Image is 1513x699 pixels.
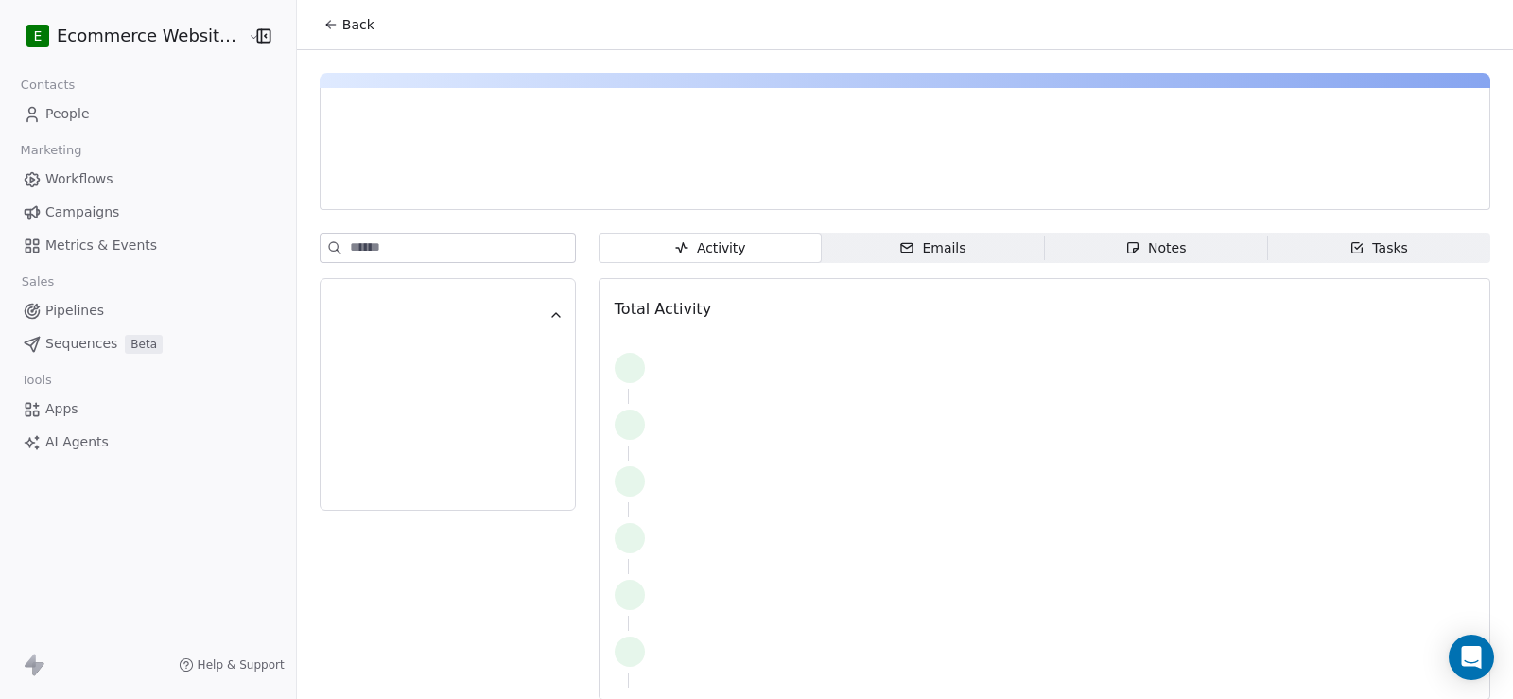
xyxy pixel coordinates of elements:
span: Sales [13,268,62,296]
div: Open Intercom Messenger [1449,635,1494,680]
span: AI Agents [45,432,109,452]
span: Contacts [12,71,83,99]
span: Campaigns [45,202,119,222]
a: People [15,98,281,130]
a: Workflows [15,164,281,195]
span: E [34,26,43,45]
span: Tools [13,366,60,394]
a: Pipelines [15,295,281,326]
span: Workflows [45,169,113,189]
a: SequencesBeta [15,328,281,359]
span: Total Activity [615,300,711,318]
button: Back [312,8,386,42]
span: Apps [45,399,78,419]
a: Metrics & Events [15,230,281,261]
span: Help & Support [198,657,285,673]
div: Tasks [1349,238,1408,258]
span: Marketing [12,136,90,165]
span: Back [342,15,374,34]
div: Notes [1125,238,1186,258]
div: Emails [899,238,965,258]
button: EEcommerce Website Builder [23,20,235,52]
span: Ecommerce Website Builder [57,24,243,48]
a: Campaigns [15,197,281,228]
a: Apps [15,393,281,425]
a: AI Agents [15,427,281,458]
span: Beta [125,335,163,354]
span: People [45,104,90,124]
span: Pipelines [45,301,104,321]
span: Metrics & Events [45,236,157,255]
a: Help & Support [179,657,285,673]
span: Sequences [45,334,117,354]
